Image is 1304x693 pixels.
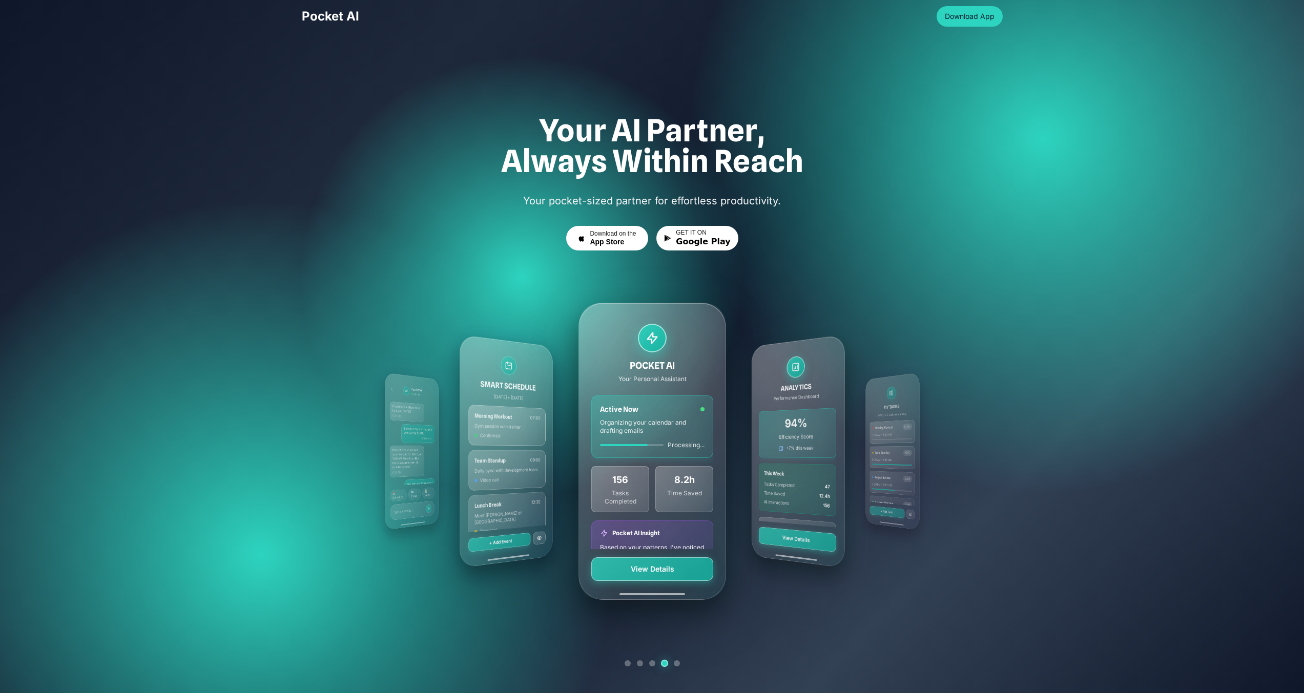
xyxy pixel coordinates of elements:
p: Your pocket-sized partner for effortless productivity. [423,193,882,209]
span: GET IT ON [676,229,707,237]
button: Download on theApp Store [566,226,648,250]
span: Pocket AI [302,8,359,25]
span: Download on the [590,230,636,238]
h1: Your AI Partner, Always Within Reach [302,115,1003,176]
span: App Store [590,238,624,247]
button: GET IT ONGoogle Play [656,226,738,250]
button: Download App [937,6,1003,27]
span: Google Play [676,237,730,247]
